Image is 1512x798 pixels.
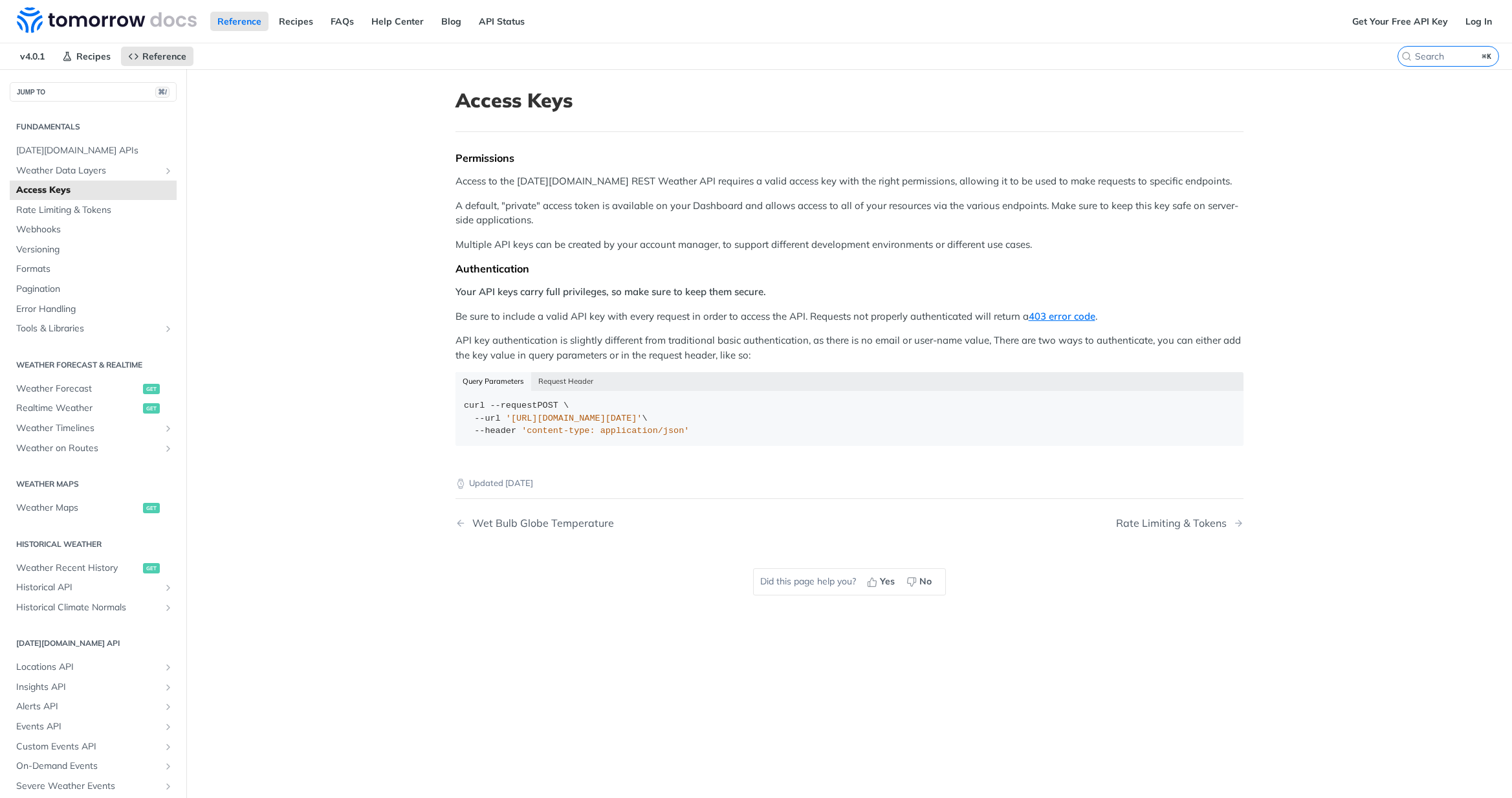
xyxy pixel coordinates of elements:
[163,443,173,454] button: Show subpages for Weather on Routes
[55,47,118,66] a: Recipes
[16,144,173,157] span: [DATE][DOMAIN_NAME] APIs
[10,538,177,550] h2: Historical Weather
[10,220,177,239] a: Webhooks
[143,384,160,394] span: get
[10,379,177,399] a: Weather Forecastget
[10,359,177,371] h2: Weather Forecast & realtime
[163,603,173,613] button: Show subpages for Historical Climate Normals
[16,184,173,197] span: Access Keys
[121,47,193,66] a: Reference
[455,504,1244,542] nav: Pagination Controls
[16,700,160,713] span: Alerts API
[10,399,177,418] a: Realtime Weatherget
[464,399,1234,438] div: POST \ \
[521,426,689,436] span: 'content-type: application/json'
[16,322,160,335] span: Tools & Libraries
[1479,50,1495,63] kbd: ⌘K
[272,12,320,31] a: Recipes
[474,426,516,436] span: --header
[455,285,766,298] strong: Your API keys carry full privileges, so make sure to keep them secure.
[10,598,177,617] a: Historical Climate NormalsShow subpages for Historical Climate Normals
[10,498,177,518] a: Weather Mapsget
[455,262,1244,275] div: Authentication
[163,662,173,672] button: Show subpages for Locations API
[455,517,793,529] a: Previous Page: Wet Bulb Globe Temperature
[210,12,268,31] a: Reference
[10,777,177,796] a: Severe Weather EventsShow subpages for Severe Weather Events
[143,563,160,573] span: get
[16,422,160,435] span: Weather Timelines
[163,722,173,732] button: Show subpages for Events API
[163,781,173,792] button: Show subpages for Severe Weather Events
[16,681,160,694] span: Insights API
[10,757,177,776] a: On-Demand EventsShow subpages for On-Demand Events
[10,697,177,716] a: Alerts APIShow subpages for Alerts API
[16,164,160,177] span: Weather Data Layers
[16,382,140,395] span: Weather Forecast
[10,737,177,757] a: Custom Events APIShow subpages for Custom Events API
[13,47,52,66] span: v4.0.1
[10,319,177,338] a: Tools & LibrariesShow subpages for Tools & Libraries
[10,201,177,220] a: Rate Limiting & Tokens
[16,601,160,614] span: Historical Climate Normals
[163,742,173,752] button: Show subpages for Custom Events API
[155,87,170,98] span: ⌘/
[10,658,177,677] a: Locations APIShow subpages for Locations API
[142,50,186,62] span: Reference
[76,50,111,62] span: Recipes
[10,637,177,649] h2: [DATE][DOMAIN_NAME] API
[10,141,177,161] a: [DATE][DOMAIN_NAME] APIs
[1458,12,1499,31] a: Log In
[16,204,173,217] span: Rate Limiting & Tokens
[455,333,1244,362] p: API key authentication is slightly different from traditional basic authentication, as there is n...
[323,12,361,31] a: FAQs
[16,303,173,316] span: Error Handling
[16,502,140,515] span: Weather Maps
[506,414,642,423] span: '[URL][DOMAIN_NAME][DATE]'
[455,309,1244,324] p: Be sure to include a valid API key with every request in order to access the API. Requests not pr...
[16,740,160,753] span: Custom Events API
[472,12,532,31] a: API Status
[163,423,173,434] button: Show subpages for Weather Timelines
[10,717,177,737] a: Events APIShow subpages for Events API
[490,401,538,410] span: --request
[16,720,160,733] span: Events API
[464,401,485,410] span: curl
[16,263,173,276] span: Formats
[474,414,501,423] span: --url
[902,572,939,592] button: No
[10,121,177,133] h2: Fundamentals
[466,517,614,529] div: Wet Bulb Globe Temperature
[163,582,173,593] button: Show subpages for Historical API
[1401,51,1412,61] svg: Search
[16,562,140,575] span: Weather Recent History
[163,324,173,334] button: Show subpages for Tools & Libraries
[455,199,1244,228] p: A default, "private" access token is available on your Dashboard and allows access to all of your...
[880,575,895,588] span: Yes
[163,166,173,176] button: Show subpages for Weather Data Layers
[163,702,173,712] button: Show subpages for Alerts API
[16,402,140,415] span: Realtime Weather
[1345,12,1455,31] a: Get Your Free API Key
[455,89,1244,112] h1: Access Keys
[16,760,160,773] span: On-Demand Events
[16,442,160,455] span: Weather on Routes
[10,161,177,181] a: Weather Data LayersShow subpages for Weather Data Layers
[364,12,431,31] a: Help Center
[753,568,946,595] div: Did this page help you?
[10,578,177,597] a: Historical APIShow subpages for Historical API
[143,403,160,414] span: get
[10,439,177,458] a: Weather on RoutesShow subpages for Weather on Routes
[16,223,173,236] span: Webhooks
[455,174,1244,189] p: Access to the [DATE][DOMAIN_NAME] REST Weather API requires a valid access key with the right per...
[16,283,173,296] span: Pagination
[1029,310,1095,322] strong: 403 error code
[17,7,197,33] img: Tomorrow.io Weather API Docs
[10,300,177,319] a: Error Handling
[16,243,173,256] span: Versioning
[1116,517,1233,529] div: Rate Limiting & Tokens
[862,572,902,592] button: Yes
[16,581,160,594] span: Historical API
[10,240,177,260] a: Versioning
[10,559,177,578] a: Weather Recent Historyget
